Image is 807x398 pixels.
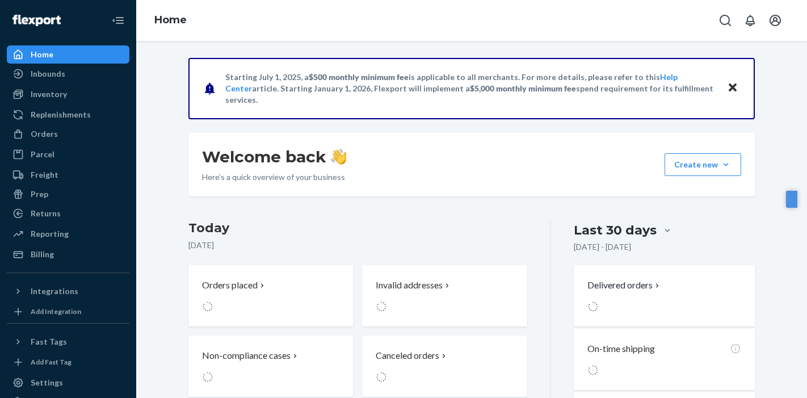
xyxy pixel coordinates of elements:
button: Canceled orders [362,336,527,397]
a: Parcel [7,145,129,164]
button: Open Search Box [714,9,737,32]
a: Settings [7,374,129,392]
button: Non-compliance cases [188,336,353,397]
p: Here’s a quick overview of your business [202,171,347,183]
a: Reporting [7,225,129,243]
div: Home [31,49,53,60]
p: Invalid addresses [376,279,443,292]
button: Close Navigation [107,9,129,32]
div: Parcel [31,149,54,160]
div: Orders [31,128,58,140]
a: Replenishments [7,106,129,124]
div: Replenishments [31,109,91,120]
a: Add Fast Tag [7,355,129,369]
a: Inventory [7,85,129,103]
button: Create new [665,153,741,176]
a: Prep [7,185,129,203]
div: Reporting [31,228,69,240]
div: Inbounds [31,68,65,79]
a: Home [154,14,187,26]
button: Integrations [7,282,129,300]
h1: Welcome back [202,146,347,167]
p: Canceled orders [376,349,439,362]
div: Add Integration [31,307,81,316]
a: Home [7,45,129,64]
p: Orders placed [202,279,258,292]
h3: Today [188,219,527,237]
a: Freight [7,166,129,184]
a: Returns [7,204,129,223]
div: Inventory [31,89,67,100]
button: Fast Tags [7,333,129,351]
button: Orders placed [188,265,353,326]
div: Freight [31,169,58,181]
div: Settings [31,377,63,388]
a: Add Integration [7,305,129,319]
img: Flexport logo [12,15,61,26]
span: $500 monthly minimum fee [309,72,409,82]
button: Close [725,80,740,97]
a: Inbounds [7,65,129,83]
button: Open account menu [764,9,787,32]
button: Delivered orders [587,279,662,292]
div: Billing [31,249,54,260]
button: Invalid addresses [362,265,527,326]
img: hand-wave emoji [331,149,347,165]
p: On-time shipping [587,342,655,355]
p: [DATE] [188,240,527,251]
a: Billing [7,245,129,263]
div: Last 30 days [574,221,657,239]
p: [DATE] - [DATE] [574,241,631,253]
p: Non-compliance cases [202,349,291,362]
button: Open notifications [739,9,762,32]
ol: breadcrumbs [145,4,196,37]
p: Starting July 1, 2025, a is applicable to all merchants. For more details, please refer to this a... [225,72,716,106]
div: Fast Tags [31,336,67,347]
div: Returns [31,208,61,219]
div: Prep [31,188,48,200]
div: Add Fast Tag [31,357,72,367]
span: $5,000 monthly minimum fee [470,83,576,93]
div: Integrations [31,286,78,297]
a: Orders [7,125,129,143]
